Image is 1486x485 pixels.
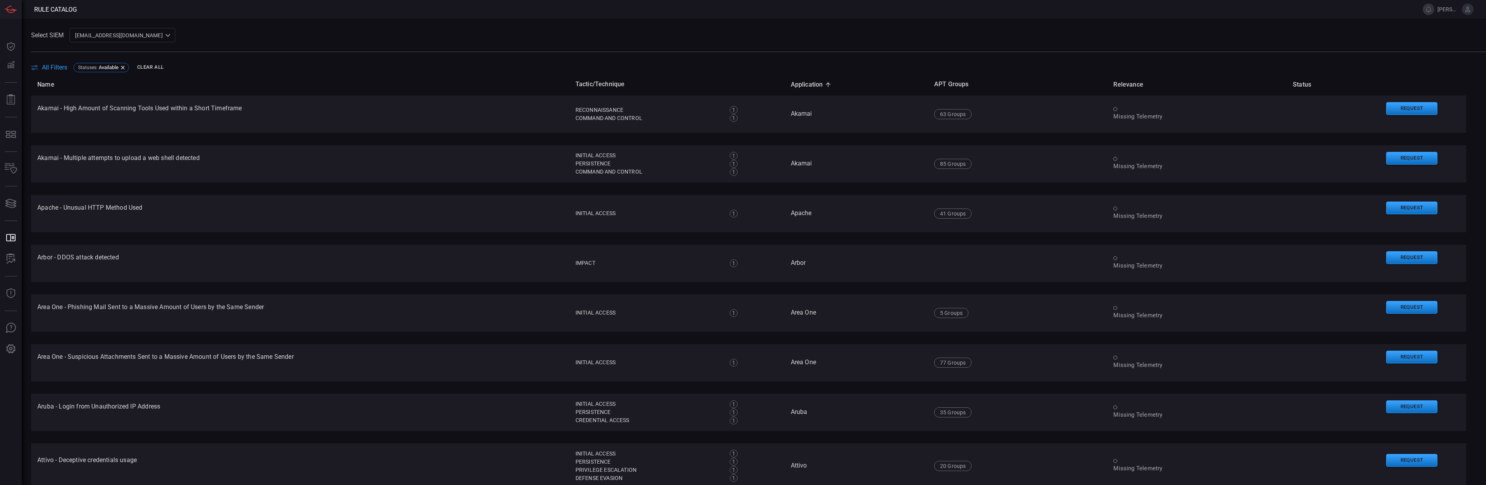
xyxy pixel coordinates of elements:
[1293,80,1321,89] span: Status
[934,407,972,417] div: 35 Groups
[576,408,721,416] div: Persistence
[934,461,972,471] div: 20 Groups
[730,409,738,416] div: 1
[37,80,65,89] span: Name
[576,114,721,122] div: Command and Control
[1386,102,1437,115] button: Request
[934,109,972,119] div: 63 Groups
[1113,113,1280,121] div: Missing Telemetry
[791,80,833,89] span: Application
[1113,311,1280,320] div: Missing Telemetry
[576,168,721,176] div: Command and Control
[1113,464,1280,473] div: Missing Telemetry
[730,474,738,482] div: 1
[785,195,928,232] td: Apache
[730,106,738,114] div: 1
[34,6,77,13] span: Rule Catalog
[928,73,1108,96] th: APT Groups
[576,259,721,267] div: Impact
[730,450,738,457] div: 1
[1113,361,1280,369] div: Missing Telemetry
[1386,351,1437,363] button: Request
[934,209,972,219] div: 41 Groups
[2,37,20,56] button: Dashboard
[31,96,569,133] td: Akamai - High Amount of Scanning Tools Used within a Short Timeframe
[730,400,738,408] div: 1
[576,309,721,317] div: Initial Access
[785,96,928,133] td: Akamai
[99,64,119,70] span: Available
[2,160,20,178] button: Inventory
[2,284,20,303] button: Threat Intelligence
[2,340,20,358] button: Preferences
[730,168,738,176] div: 1
[1386,202,1437,214] button: Request
[2,125,20,144] button: MITRE - Detection Posture
[31,245,569,282] td: Arbor - DDOS attack detected
[934,159,972,169] div: 85 Groups
[2,319,20,337] button: Ask Us A Question
[785,394,928,431] td: Aruba
[785,245,928,282] td: Arbor
[1113,162,1280,170] div: Missing Telemetry
[1386,152,1437,165] button: Request
[576,151,721,160] div: Initial Access
[785,344,928,381] td: Area One
[934,358,972,368] div: 77 Groups
[1437,6,1459,12] span: [PERSON_NAME].[PERSON_NAME]
[2,90,20,109] button: Reports
[576,160,721,168] div: Persistence
[730,458,738,466] div: 1
[2,250,20,268] button: ALERT ANALYSIS
[569,73,785,96] th: Tactic/Technique
[730,359,738,367] div: 1
[135,61,166,73] button: Clear All
[31,394,569,431] td: Aruba - Login from Unauthorized IP Address
[31,64,67,71] button: All Filters
[576,466,721,474] div: Privilege Escalation
[31,195,569,232] td: Apache - Unusual HTTP Method Used
[73,63,129,72] div: Statuses:Available
[31,294,569,332] td: Area One - Phishing Mail Sent to a Massive Amount of Users by the Same Sender
[1386,400,1437,413] button: Request
[576,416,721,424] div: Credential Access
[730,417,738,424] div: 1
[78,65,98,70] span: Statuses :
[1386,454,1437,467] button: Request
[42,64,67,71] span: All Filters
[730,210,738,217] div: 1
[730,259,738,267] div: 1
[785,145,928,183] td: Akamai
[730,309,738,317] div: 1
[576,358,721,367] div: Initial Access
[730,160,738,168] div: 1
[1386,301,1437,314] button: Request
[730,114,738,122] div: 1
[31,145,569,183] td: Akamai - Multiple attempts to upload a web shell detected
[2,229,20,247] button: Rule Catalog
[730,466,738,474] div: 1
[1113,80,1153,89] span: Relevance
[576,209,721,217] div: Initial Access
[576,400,721,408] div: Initial Access
[576,474,721,482] div: Defense Evasion
[1113,212,1280,220] div: Missing Telemetry
[31,31,64,39] label: Select SIEM
[576,106,721,114] div: Reconnaissance
[75,31,163,39] p: [EMAIL_ADDRESS][DOMAIN_NAME]
[1386,251,1437,264] button: Request
[730,152,738,160] div: 1
[1113,411,1280,419] div: Missing Telemetry
[31,344,569,381] td: Area One - Suspicious Attachments Sent to a Massive Amount of Users by the Same Sender
[785,294,928,332] td: Area One
[2,56,20,75] button: Detections
[2,194,20,213] button: Cards
[1113,262,1280,270] div: Missing Telemetry
[934,308,968,318] div: 5 Groups
[576,458,721,466] div: Persistence
[576,450,721,458] div: Initial Access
